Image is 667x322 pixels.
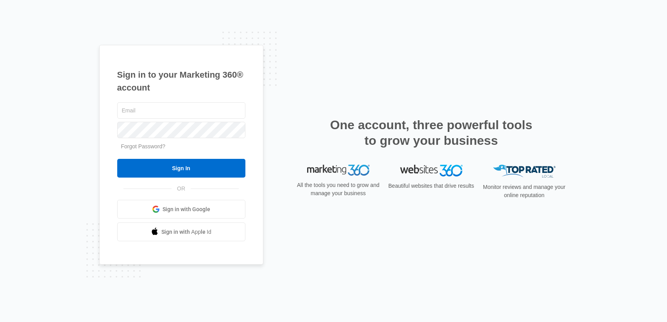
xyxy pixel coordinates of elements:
a: Sign in with Apple Id [117,222,245,241]
span: Sign in with Google [163,205,210,213]
p: Monitor reviews and manage your online reputation [481,183,568,199]
img: Marketing 360 [307,165,370,176]
p: Beautiful websites that drive results [388,182,475,190]
p: All the tools you need to grow and manage your business [295,181,382,197]
input: Sign In [117,159,245,178]
a: Forgot Password? [121,143,166,149]
span: OR [172,185,191,193]
img: Websites 360 [400,165,463,176]
h2: One account, three powerful tools to grow your business [328,117,535,148]
input: Email [117,102,245,119]
h1: Sign in to your Marketing 360® account [117,68,245,94]
span: Sign in with Apple Id [161,228,211,236]
a: Sign in with Google [117,200,245,219]
img: Top Rated Local [493,165,556,178]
